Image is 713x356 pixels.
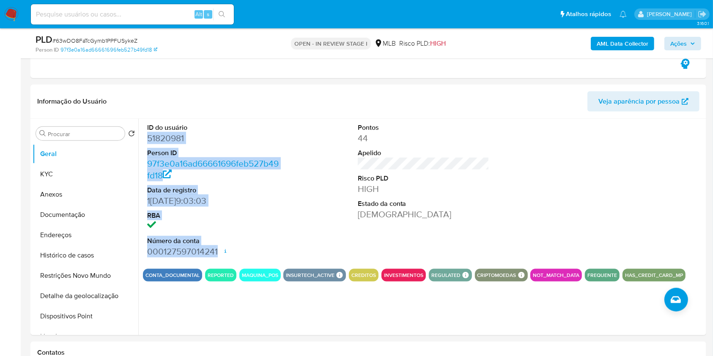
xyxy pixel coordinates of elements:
[31,9,234,20] input: Pesquise usuários ou casos...
[697,20,709,27] span: 3.160.1
[358,123,490,132] dt: Pontos
[39,130,46,137] button: Procurar
[147,246,279,257] dd: 000127597014241
[374,39,396,48] div: MLB
[587,91,699,112] button: Veja aparência por pessoa
[33,205,138,225] button: Documentação
[147,195,279,207] dd: 1[DATE]9:03:03
[33,184,138,205] button: Anexos
[60,46,157,54] a: 97f3e0a16ad66661696feb527b49fd18
[147,123,279,132] dt: ID do usuário
[33,286,138,306] button: Detalhe da geolocalização
[620,11,627,18] a: Notificações
[147,186,279,195] dt: Data de registro
[358,183,490,195] dd: HIGH
[430,38,446,48] span: HIGH
[37,97,107,106] h1: Informação do Usuário
[647,10,695,18] p: lucas.barboza@mercadolivre.com
[33,225,138,245] button: Endereços
[664,37,701,50] button: Ações
[566,10,611,19] span: Atalhos rápidos
[52,36,137,45] span: # 63wDO8FaTcGymb1PPFUSykeZ
[33,144,138,164] button: Geral
[48,130,121,138] input: Procurar
[147,157,279,181] a: 97f3e0a16ad66661696feb527b49fd18
[33,164,138,184] button: KYC
[291,38,371,49] p: OPEN - IN REVIEW STAGE I
[358,148,490,158] dt: Apelido
[147,132,279,144] dd: 51820981
[195,10,202,18] span: Alt
[147,148,279,158] dt: Person ID
[358,199,490,208] dt: Estado da conta
[207,10,209,18] span: s
[147,211,279,220] dt: RBA
[698,10,707,19] a: Sair
[591,37,654,50] button: AML Data Collector
[670,37,687,50] span: Ações
[358,174,490,183] dt: Risco PLD
[399,39,446,48] span: Risco PLD:
[33,306,138,326] button: Dispositivos Point
[36,33,52,46] b: PLD
[358,132,490,144] dd: 44
[36,46,59,54] b: Person ID
[33,326,138,347] button: Lista Interna
[597,37,648,50] b: AML Data Collector
[213,8,230,20] button: search-icon
[33,266,138,286] button: Restrições Novo Mundo
[358,208,490,220] dd: [DEMOGRAPHIC_DATA]
[147,236,279,246] dt: Número da conta
[128,130,135,140] button: Retornar ao pedido padrão
[33,245,138,266] button: Histórico de casos
[598,91,680,112] span: Veja aparência por pessoa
